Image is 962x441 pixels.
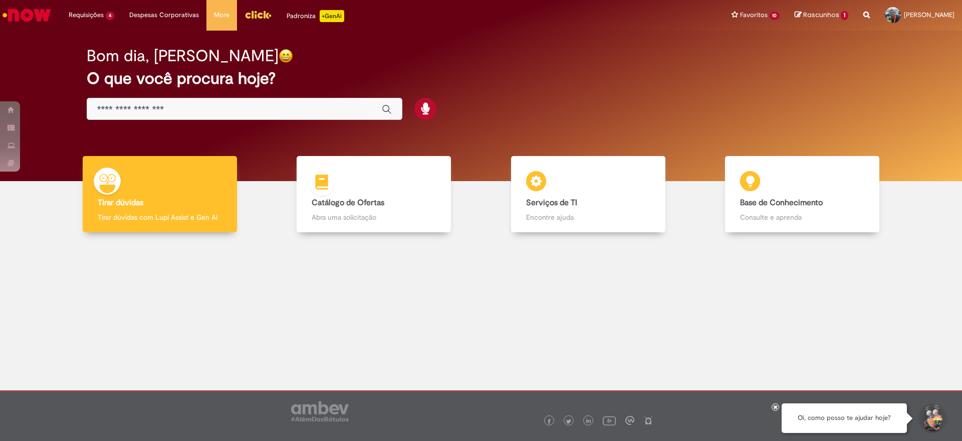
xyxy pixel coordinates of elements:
img: logo_footer_youtube.png [603,414,616,427]
b: Catálogo de Ofertas [312,198,384,208]
span: 10 [770,12,780,20]
img: logo_footer_twitter.png [566,419,571,424]
img: logo_footer_linkedin.png [586,418,591,424]
span: Requisições [69,10,104,20]
a: Tirar dúvidas Tirar dúvidas com Lupi Assist e Gen Ai [53,156,267,233]
a: Rascunhos [795,11,848,20]
span: Favoritos [740,10,768,20]
span: Rascunhos [803,10,839,20]
span: More [214,10,229,20]
p: Encontre ajuda [526,212,650,222]
h2: O que você procura hoje? [87,70,876,87]
button: Iniciar Conversa de Suporte [917,403,947,433]
div: Padroniza [287,10,344,22]
p: +GenAi [320,10,344,22]
b: Base de Conhecimento [740,198,823,208]
a: Catálogo de Ofertas Abra uma solicitação [267,156,482,233]
b: Serviços de TI [526,198,577,208]
p: Consulte e aprenda [740,212,864,222]
span: [PERSON_NAME] [904,11,954,19]
span: Despesas Corporativas [129,10,199,20]
span: 1 [841,11,848,20]
p: Abra uma solicitação [312,212,436,222]
img: logo_footer_naosei.png [644,416,653,425]
img: happy-face.png [279,49,293,63]
b: Tirar dúvidas [98,198,143,208]
img: logo_footer_workplace.png [625,416,634,425]
img: logo_footer_ambev_rotulo_gray.png [291,401,349,421]
div: Oi, como posso te ajudar hoje? [782,403,907,433]
span: 4 [106,12,114,20]
img: logo_footer_facebook.png [547,419,552,424]
img: ServiceNow [1,5,53,25]
a: Base de Conhecimento Consulte e aprenda [695,156,910,233]
h2: Bom dia, [PERSON_NAME] [87,47,279,65]
img: click_logo_yellow_360x200.png [245,7,272,22]
a: Serviços de TI Encontre ajuda [481,156,695,233]
p: Tirar dúvidas com Lupi Assist e Gen Ai [98,212,222,222]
